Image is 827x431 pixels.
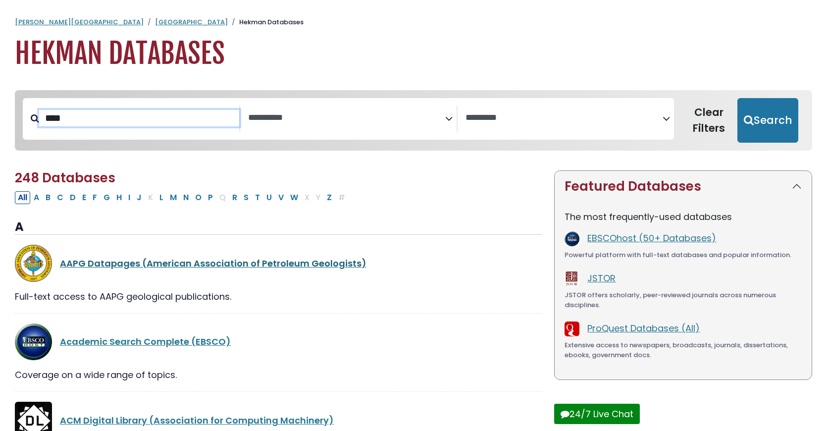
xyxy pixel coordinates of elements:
button: Filter Results Z [324,191,335,204]
button: Filter Results H [113,191,125,204]
a: Academic Search Complete (EBSCO) [60,335,231,348]
nav: breadcrumb [15,17,812,27]
button: Filter Results S [241,191,252,204]
textarea: Search [248,113,445,123]
button: Filter Results C [54,191,66,204]
div: Coverage on a wide range of topics. [15,368,542,381]
button: 24/7 Live Chat [554,404,640,424]
li: Hekman Databases [228,17,304,27]
button: Filter Results V [275,191,287,204]
a: JSTOR [587,272,616,284]
button: Filter Results E [79,191,89,204]
div: Extensive access to newspapers, broadcasts, journals, dissertations, ebooks, government docs. [565,340,802,360]
button: Filter Results I [125,191,133,204]
button: Filter Results T [252,191,263,204]
div: Powerful platform with full-text databases and popular information. [565,250,802,260]
div: Full-text access to AAPG geological publications. [15,290,542,303]
nav: Search filters [15,90,812,151]
button: Submit for Search Results [737,98,798,143]
div: Alpha-list to filter by first letter of database name [15,191,349,203]
button: Filter Results U [263,191,275,204]
input: Search database by title or keyword [39,110,239,126]
a: [GEOGRAPHIC_DATA] [155,17,228,27]
p: The most frequently-used databases [565,210,802,223]
button: Filter Results L [156,191,166,204]
h3: A [15,220,542,235]
h1: Hekman Databases [15,37,812,70]
button: Filter Results J [134,191,145,204]
button: Filter Results F [90,191,100,204]
div: JSTOR offers scholarly, peer-reviewed journals across numerous disciplines. [565,290,802,310]
button: Filter Results M [167,191,180,204]
a: AAPG Datapages (American Association of Petroleum Geologists) [60,257,366,269]
a: ACM Digital Library (Association for Computing Machinery) [60,414,334,427]
button: Filter Results G [101,191,113,204]
a: EBSCOhost (50+ Databases) [587,232,716,244]
button: Filter Results O [192,191,205,204]
textarea: Search [465,113,663,123]
button: All [15,191,30,204]
button: Filter Results N [180,191,192,204]
button: Filter Results P [205,191,216,204]
span: 248 Databases [15,169,115,187]
button: Clear Filters [680,98,737,143]
button: Filter Results R [229,191,240,204]
a: [PERSON_NAME][GEOGRAPHIC_DATA] [15,17,144,27]
button: Filter Results B [43,191,53,204]
button: Featured Databases [555,171,812,202]
button: Filter Results W [287,191,301,204]
button: Filter Results D [67,191,79,204]
button: Filter Results A [31,191,42,204]
a: ProQuest Databases (All) [587,322,700,334]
